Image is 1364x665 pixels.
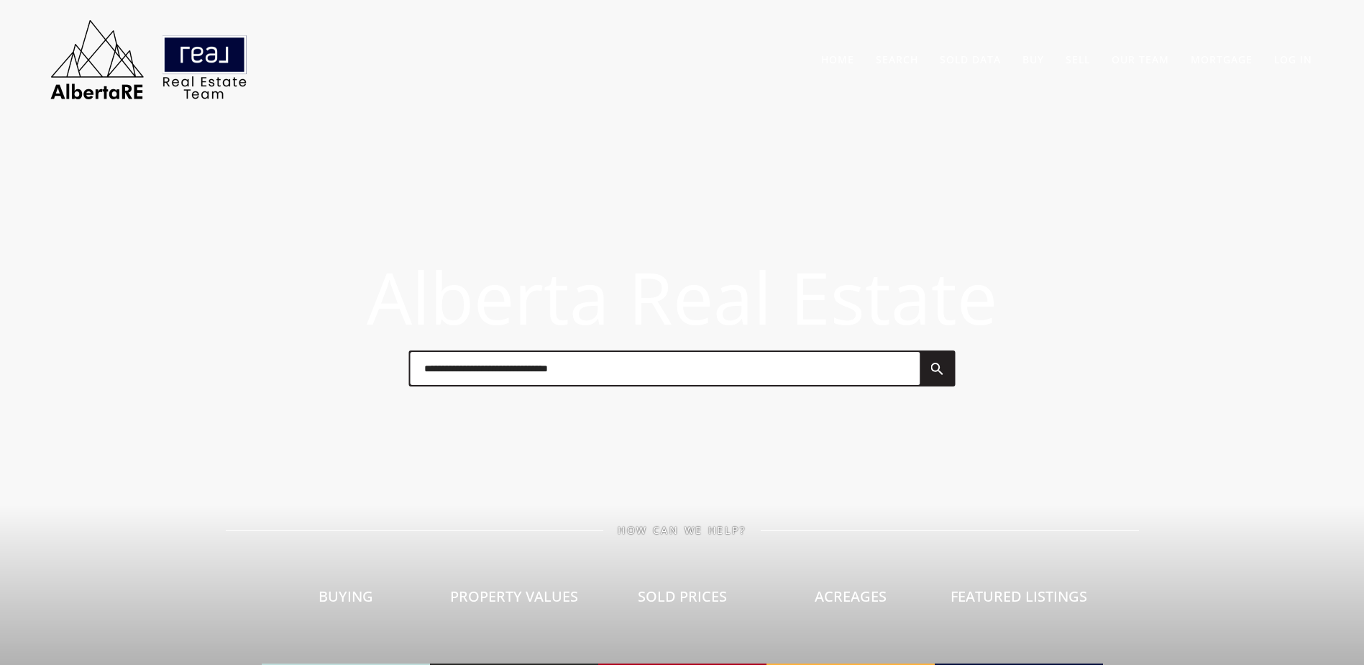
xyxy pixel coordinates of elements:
[430,536,598,665] a: Property Values
[262,536,430,665] a: Buying
[766,536,935,665] a: Acreages
[1066,53,1090,66] a: Sell
[940,53,1001,66] a: Sold Data
[1022,53,1044,66] a: Buy
[951,587,1087,606] span: Featured Listings
[1112,53,1169,66] a: Our Team
[1274,53,1312,66] a: Log In
[815,587,887,606] span: Acreages
[1191,53,1253,66] a: Mortgage
[638,587,727,606] span: Sold Prices
[598,536,766,665] a: Sold Prices
[41,14,257,104] img: AlbertaRE Real Estate Team | Real Broker
[935,536,1103,665] a: Featured Listings
[319,587,373,606] span: Buying
[450,587,578,606] span: Property Values
[821,53,854,66] a: Home
[876,53,918,66] a: Search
